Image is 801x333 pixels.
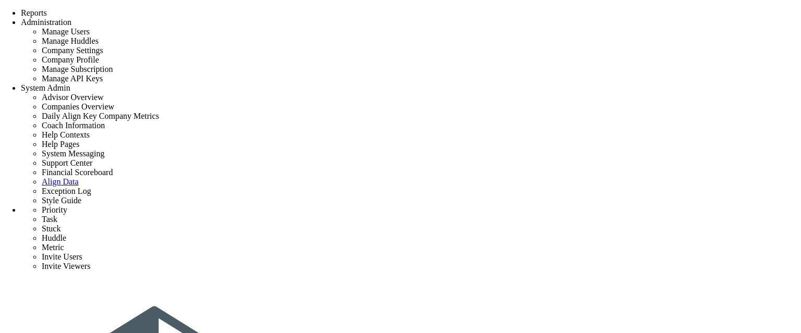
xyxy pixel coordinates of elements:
[42,121,105,130] span: Coach Information
[42,224,60,233] span: Stuck
[42,93,104,102] span: Advisor Overview
[42,252,82,261] span: Invite Users
[42,36,99,45] span: Manage Huddles
[42,27,90,36] span: Manage Users
[21,8,47,17] span: Reports
[21,83,70,92] span: System Admin
[42,149,104,158] span: System Messaging
[42,158,92,167] span: Support Center
[42,46,103,55] span: Company Settings
[42,233,66,242] span: Huddle
[42,74,103,83] span: Manage API Keys
[42,140,79,149] span: Help Pages
[42,112,159,120] span: Daily Align Key Company Metrics
[42,102,114,111] span: Companies Overview
[42,187,91,195] span: Exception Log
[42,168,113,177] span: Financial Scoreboard
[42,130,90,139] span: Help Contexts
[42,262,90,270] span: Invite Viewers
[42,205,67,214] span: Priority
[42,243,64,252] span: Metric
[42,55,99,64] span: Company Profile
[21,18,71,27] span: Administration
[42,177,79,186] a: Align Data
[42,196,81,205] span: Style Guide
[42,65,113,73] span: Manage Subscription
[42,215,57,224] span: Task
